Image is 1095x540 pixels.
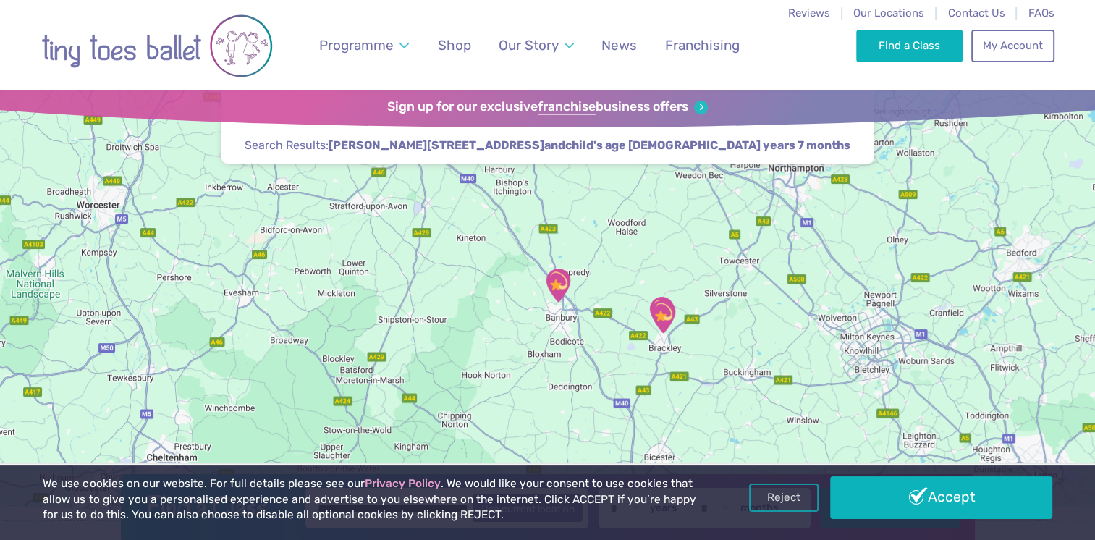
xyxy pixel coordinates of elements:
a: Accept [830,476,1052,518]
a: Programme [312,28,415,62]
a: Find a Class [856,30,963,62]
span: Shop [438,37,471,54]
strong: and [329,138,850,152]
a: FAQs [1028,7,1054,20]
a: Reviews [788,7,830,20]
span: Franchising [665,37,740,54]
a: Sign up for our exclusivefranchisebusiness offers [387,99,708,115]
span: News [601,37,637,54]
a: Contact Us [947,7,1005,20]
a: Shop [431,28,478,62]
div: Egerton Hall [643,295,680,332]
a: Reject [749,484,819,511]
a: Our Story [491,28,580,62]
a: Our Locations [853,7,924,20]
span: Programme [319,37,394,54]
div: The Radstone Primary School [645,298,681,334]
a: My Account [971,30,1054,62]
a: News [595,28,644,62]
span: [PERSON_NAME][STREET_ADDRESS] [329,138,544,153]
strong: franchise [538,99,596,115]
a: Privacy Policy [364,477,440,490]
div: Hanwell Fields Community Centre [540,267,576,303]
a: Franchising [658,28,746,62]
img: tiny toes ballet [41,9,273,83]
span: child's age [DEMOGRAPHIC_DATA] years 7 months [565,138,850,153]
p: We use cookies on our website. For full details please see our . We would like your consent to us... [43,476,698,523]
span: Our Story [499,37,559,54]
